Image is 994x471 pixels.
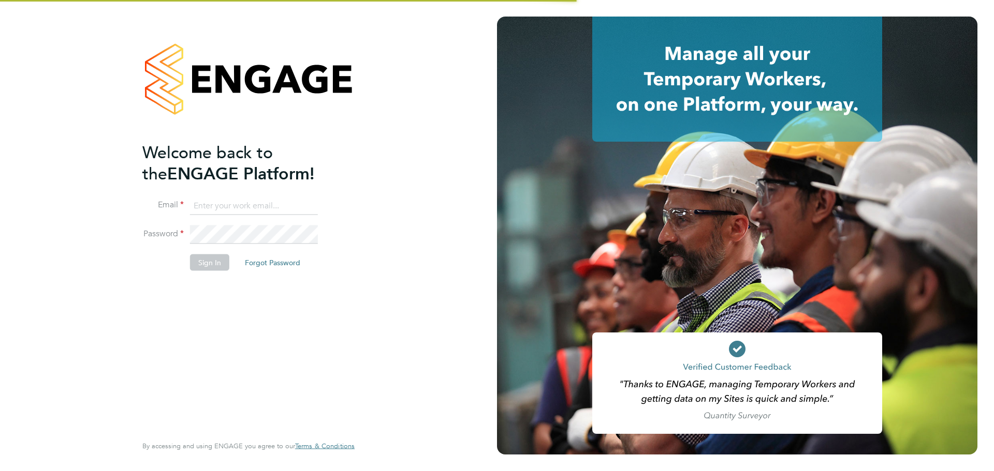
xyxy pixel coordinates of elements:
span: Welcome back to the [142,142,273,184]
h2: ENGAGE Platform! [142,142,344,184]
input: Enter your work email... [190,196,318,215]
button: Forgot Password [237,254,309,271]
label: Password [142,229,184,239]
label: Email [142,200,184,210]
button: Sign In [190,254,229,271]
a: Terms & Conditions [295,442,355,450]
span: By accessing and using ENGAGE you agree to our [142,442,355,450]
